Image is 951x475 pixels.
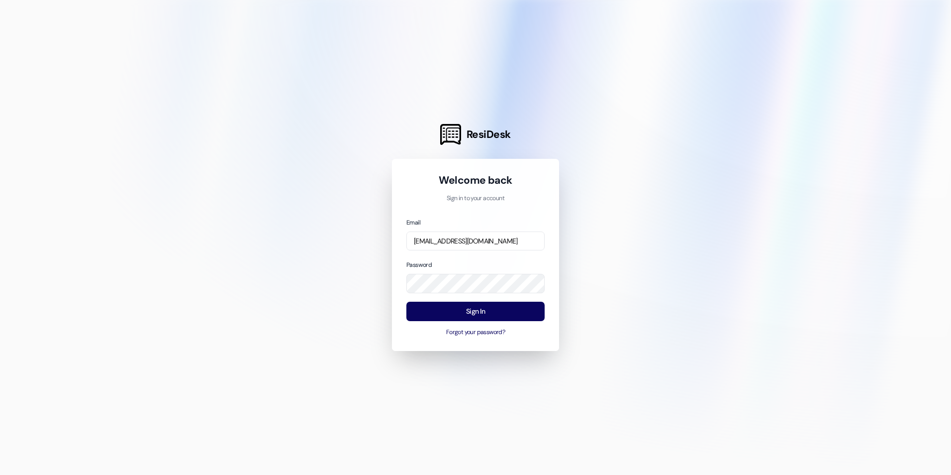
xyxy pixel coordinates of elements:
label: Email [406,219,420,227]
h1: Welcome back [406,173,545,187]
span: ResiDesk [467,127,511,141]
button: Forgot your password? [406,328,545,337]
input: name@example.com [406,232,545,251]
img: ResiDesk Logo [440,124,461,145]
button: Sign In [406,302,545,321]
label: Password [406,261,432,269]
p: Sign in to your account [406,194,545,203]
